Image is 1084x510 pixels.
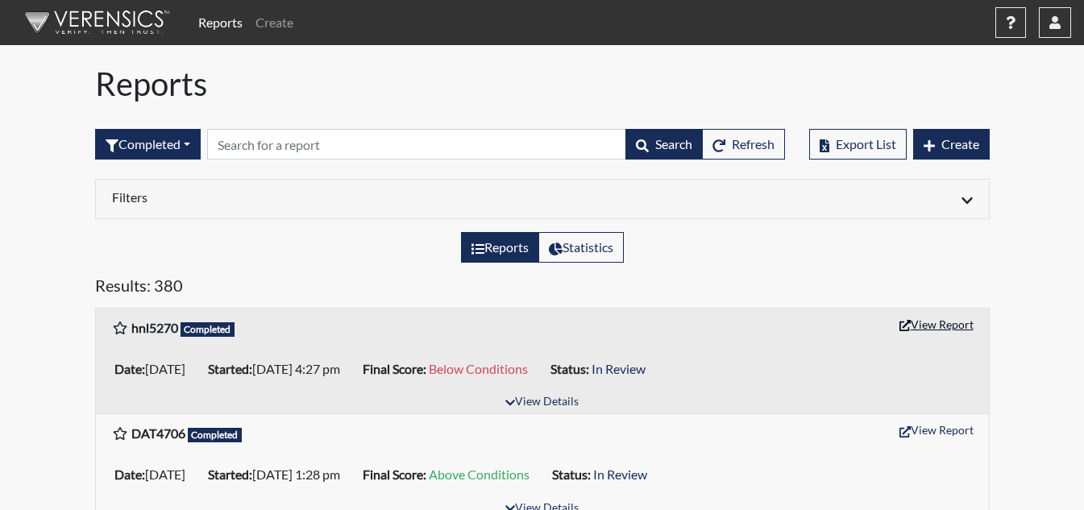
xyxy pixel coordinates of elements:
[207,129,626,160] input: Search by Registration ID, Interview Number, or Investigation Name.
[95,276,990,301] h5: Results: 380
[836,136,896,151] span: Export List
[201,462,356,487] li: [DATE] 1:28 pm
[892,417,981,442] button: View Report
[809,129,907,160] button: Export List
[114,361,145,376] b: Date:
[498,392,586,413] button: View Details
[95,129,201,160] div: Filter by interview status
[461,232,539,263] label: View the list of reports
[181,322,235,337] span: Completed
[108,356,201,382] li: [DATE]
[592,361,646,376] span: In Review
[112,189,530,205] h6: Filters
[131,425,185,441] b: DAT4706
[114,466,145,482] b: Date:
[363,466,426,482] b: Final Score:
[108,462,201,487] li: [DATE]
[208,361,252,376] b: Started:
[249,6,300,39] a: Create
[913,129,990,160] button: Create
[429,466,530,482] span: Above Conditions
[95,64,990,103] h1: Reports
[732,136,775,151] span: Refresh
[655,136,692,151] span: Search
[192,6,249,39] a: Reports
[429,361,528,376] span: Below Conditions
[593,466,647,482] span: In Review
[625,129,703,160] button: Search
[188,428,243,442] span: Completed
[552,466,591,482] b: Status:
[538,232,624,263] label: View statistics about completed interviews
[131,320,178,335] b: hnl5270
[550,361,589,376] b: Status:
[892,312,981,337] button: View Report
[95,129,201,160] button: Completed
[208,466,252,482] b: Started:
[363,361,426,376] b: Final Score:
[100,189,985,209] div: Click to expand/collapse filters
[941,136,979,151] span: Create
[702,129,785,160] button: Refresh
[201,356,356,382] li: [DATE] 4:27 pm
